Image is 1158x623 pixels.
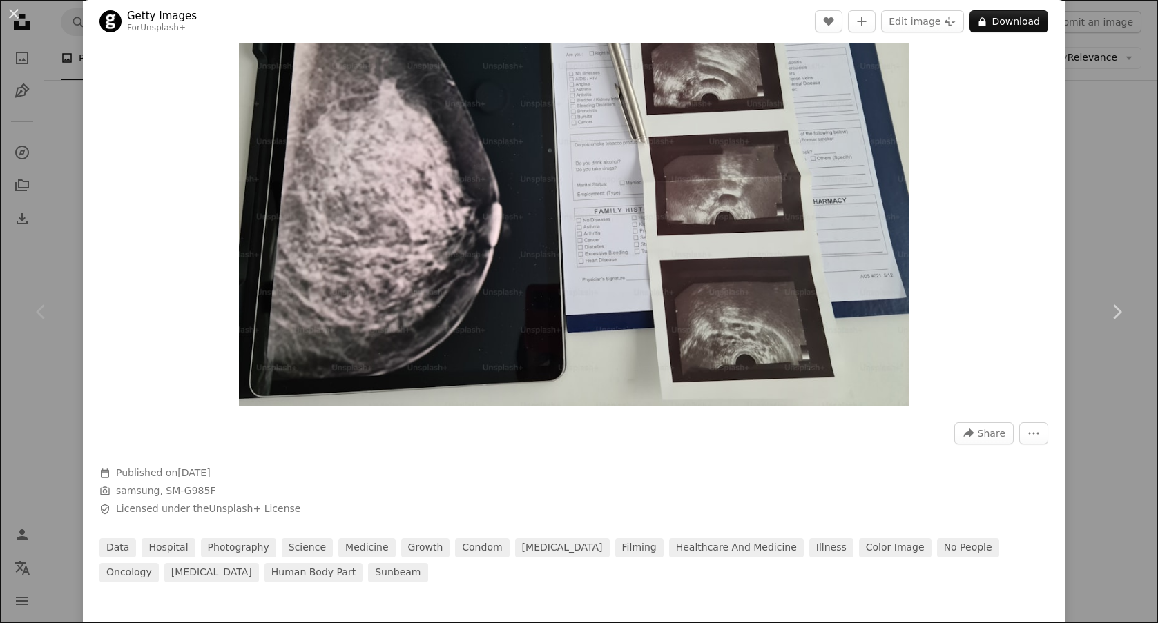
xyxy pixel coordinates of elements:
[99,10,122,32] img: Go to Getty Images's profile
[1019,422,1048,444] button: More Actions
[116,502,300,516] span: Licensed under the
[338,538,396,557] a: medicine
[264,563,363,582] a: human body part
[142,538,195,557] a: hospital
[99,538,136,557] a: data
[127,9,197,23] a: Getty Images
[859,538,932,557] a: color image
[937,538,999,557] a: no people
[177,467,210,478] time: December 14, 2023 at 9:11:00 PM GMT-3
[455,538,509,557] a: condom
[282,538,333,557] a: science
[881,10,964,32] button: Edit image
[99,563,159,582] a: oncology
[401,538,450,557] a: growth
[1075,246,1158,378] a: Next
[848,10,876,32] button: Add to Collection
[954,422,1014,444] button: Share this image
[809,538,853,557] a: illness
[140,23,186,32] a: Unsplash+
[127,23,197,34] div: For
[969,10,1048,32] button: Download
[209,503,301,514] a: Unsplash+ License
[615,538,664,557] a: filming
[116,467,211,478] span: Published on
[669,538,804,557] a: healthcare and medicine
[164,563,259,582] a: [MEDICAL_DATA]
[116,484,216,498] button: samsung, SM-G985F
[815,10,842,32] button: Like
[201,538,276,557] a: photography
[978,423,1005,444] span: Share
[515,538,610,557] a: [MEDICAL_DATA]
[368,563,427,582] a: sunbeam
